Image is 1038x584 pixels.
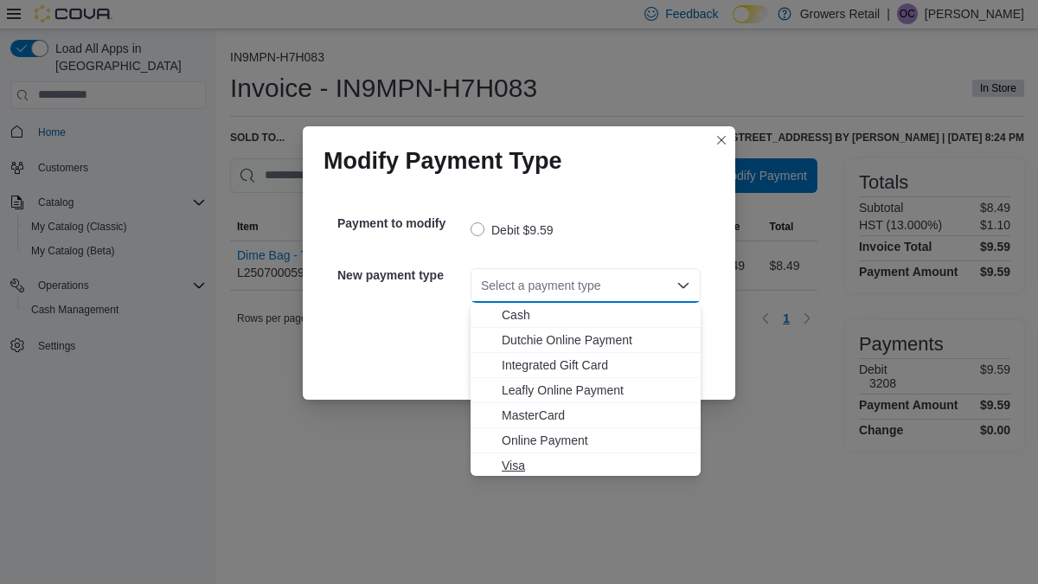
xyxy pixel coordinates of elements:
[471,303,701,478] div: Choose from the following options
[676,279,690,292] button: Close list of options
[502,331,690,349] span: Dutchie Online Payment
[711,130,732,151] button: Closes this modal window
[502,382,690,399] span: Leafly Online Payment
[324,147,562,175] h1: Modify Payment Type
[471,220,554,241] label: Debit $9.59
[481,275,483,296] input: Accessible screen reader label
[502,356,690,374] span: Integrated Gift Card
[502,457,690,474] span: Visa
[471,403,701,428] button: MasterCard
[502,407,690,424] span: MasterCard
[471,428,701,453] button: Online Payment
[471,328,701,353] button: Dutchie Online Payment
[502,306,690,324] span: Cash
[471,378,701,403] button: Leafly Online Payment
[471,453,701,478] button: Visa
[471,303,701,328] button: Cash
[502,432,690,449] span: Online Payment
[337,206,467,241] h5: Payment to modify
[471,353,701,378] button: Integrated Gift Card
[337,258,467,292] h5: New payment type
